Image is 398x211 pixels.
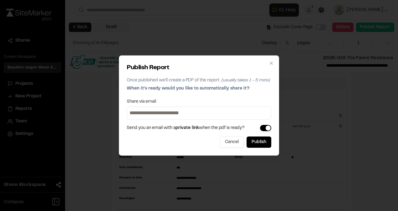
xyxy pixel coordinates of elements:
span: private link [176,126,199,130]
span: (usually takes 1 - 5 mins) [221,79,270,82]
label: Share via email [127,100,156,104]
button: Publish [247,136,271,148]
p: Once published we'll create a PDF of the report. [127,77,271,84]
span: Send you an email with a when the pdf is ready? [127,125,245,131]
span: When it's ready would you like to automatically share it? [127,87,249,90]
h2: Publish Report [127,63,271,73]
button: Cancel [220,136,244,148]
